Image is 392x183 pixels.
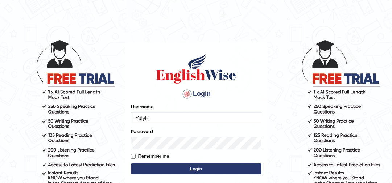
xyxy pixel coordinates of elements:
[131,103,154,110] label: Username
[131,163,261,174] button: Login
[131,128,153,135] label: Password
[131,153,169,160] label: Remember me
[155,52,238,85] img: Logo of English Wise sign in for intelligent practice with AI
[131,88,261,100] h4: Login
[131,154,136,159] input: Remember me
